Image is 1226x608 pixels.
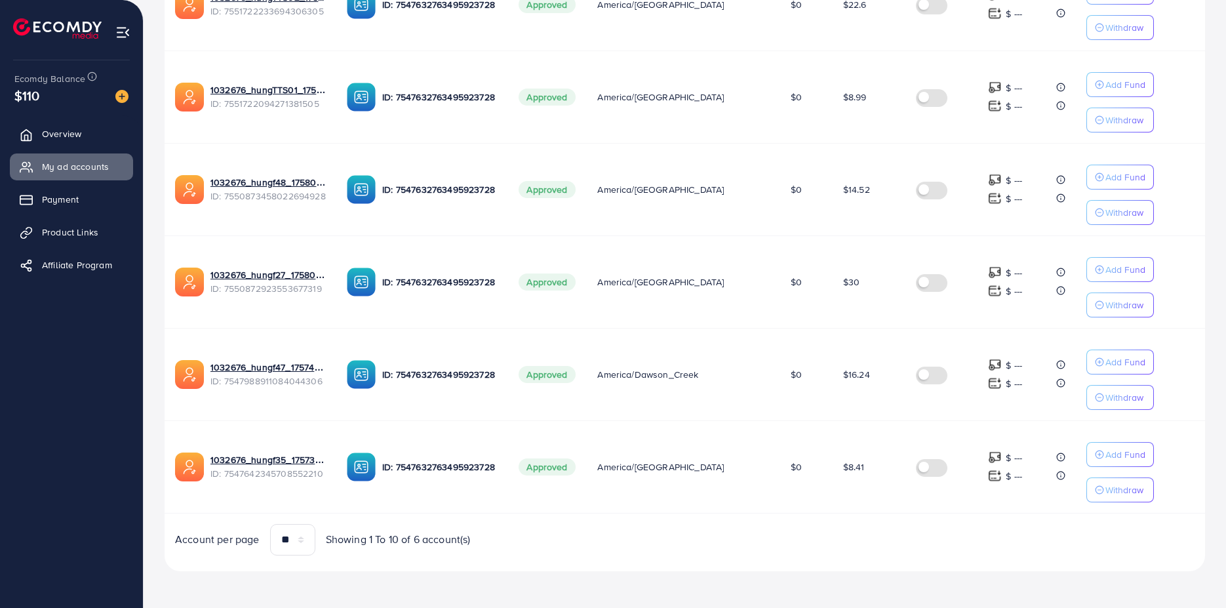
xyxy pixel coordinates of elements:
[597,91,724,104] span: America/[GEOGRAPHIC_DATA]
[1086,293,1154,317] button: Withdraw
[1086,477,1154,502] button: Withdraw
[13,18,102,39] img: logo
[210,176,326,189] a: 1032676_hungf48_1758074770663
[1006,468,1022,484] p: $ ---
[791,275,802,289] span: $0
[382,182,498,197] p: ID: 7547632763495923728
[791,368,802,381] span: $0
[988,284,1002,298] img: top-up amount
[175,360,204,389] img: ic-ads-acc.e4c84228.svg
[597,460,724,474] span: America/[GEOGRAPHIC_DATA]
[519,89,575,106] span: Approved
[10,219,133,245] a: Product Links
[843,368,870,381] span: $16.24
[382,367,498,382] p: ID: 7547632763495923728
[1086,350,1154,375] button: Add Fund
[597,275,724,289] span: America/[GEOGRAPHIC_DATA]
[210,83,326,110] div: <span class='underline'>1032676_hungTTS01_1758272360413</span></br>7551722094271381505
[175,83,204,111] img: ic-ads-acc.e4c84228.svg
[1006,357,1022,373] p: $ ---
[42,160,109,173] span: My ad accounts
[1170,549,1216,598] iframe: Chat
[1086,72,1154,97] button: Add Fund
[210,282,326,295] span: ID: 7550872923553677319
[1105,262,1145,277] p: Add Fund
[42,226,98,239] span: Product Links
[988,266,1002,279] img: top-up amount
[791,183,802,196] span: $0
[210,190,326,203] span: ID: 7550873458022694928
[988,99,1002,113] img: top-up amount
[210,83,326,96] a: 1032676_hungTTS01_1758272360413
[791,460,802,474] span: $0
[210,176,326,203] div: <span class='underline'>1032676_hungf48_1758074770663</span></br>7550873458022694928
[1105,169,1145,185] p: Add Fund
[1086,108,1154,132] button: Withdraw
[1006,376,1022,392] p: $ ---
[382,274,498,290] p: ID: 7547632763495923728
[1105,20,1143,35] p: Withdraw
[1006,6,1022,22] p: $ ---
[175,453,204,481] img: ic-ads-acc.e4c84228.svg
[1086,165,1154,190] button: Add Fund
[843,91,867,104] span: $8.99
[175,268,204,296] img: ic-ads-acc.e4c84228.svg
[1105,112,1143,128] p: Withdraw
[1105,482,1143,498] p: Withdraw
[10,186,133,213] a: Payment
[843,183,870,196] span: $14.52
[42,193,79,206] span: Payment
[1006,80,1022,96] p: $ ---
[988,376,1002,390] img: top-up amount
[42,127,81,140] span: Overview
[519,274,575,291] span: Approved
[14,72,85,85] span: Ecomdy Balance
[988,358,1002,372] img: top-up amount
[1105,390,1143,405] p: Withdraw
[1006,191,1022,207] p: $ ---
[519,366,575,383] span: Approved
[597,368,698,381] span: America/Dawson_Creek
[347,268,376,296] img: ic-ba-acc.ded83a64.svg
[210,453,326,480] div: <span class='underline'>1032676_hungf35_1757322493601</span></br>7547642345708552210
[382,459,498,475] p: ID: 7547632763495923728
[326,532,471,547] span: Showing 1 To 10 of 6 account(s)
[988,192,1002,205] img: top-up amount
[115,25,130,40] img: menu
[988,7,1002,20] img: top-up amount
[347,83,376,111] img: ic-ba-acc.ded83a64.svg
[1105,77,1145,92] p: Add Fund
[10,121,133,147] a: Overview
[1006,98,1022,114] p: $ ---
[210,361,326,374] a: 1032676_hungf47_1757403170822
[210,97,326,110] span: ID: 7551722094271381505
[1086,15,1154,40] button: Withdraw
[988,173,1002,187] img: top-up amount
[210,467,326,480] span: ID: 7547642345708552210
[1006,450,1022,466] p: $ ---
[347,360,376,389] img: ic-ba-acc.ded83a64.svg
[843,275,860,289] span: $30
[115,90,129,103] img: image
[1086,257,1154,282] button: Add Fund
[1105,447,1145,462] p: Add Fund
[1086,385,1154,410] button: Withdraw
[1006,265,1022,281] p: $ ---
[843,460,865,474] span: $8.41
[1086,200,1154,225] button: Withdraw
[1086,442,1154,467] button: Add Fund
[210,268,326,295] div: <span class='underline'>1032676_hungf27_1758074821739</span></br>7550872923553677319
[42,258,112,272] span: Affiliate Program
[1006,172,1022,188] p: $ ---
[210,268,326,281] a: 1032676_hungf27_1758074821739
[1105,354,1145,370] p: Add Fund
[1105,297,1143,313] p: Withdraw
[210,375,326,388] span: ID: 7547988911084044306
[382,89,498,105] p: ID: 7547632763495923728
[1006,283,1022,299] p: $ ---
[210,361,326,388] div: <span class='underline'>1032676_hungf47_1757403170822</span></br>7547988911084044306
[175,532,260,547] span: Account per page
[988,81,1002,94] img: top-up amount
[597,183,724,196] span: America/[GEOGRAPHIC_DATA]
